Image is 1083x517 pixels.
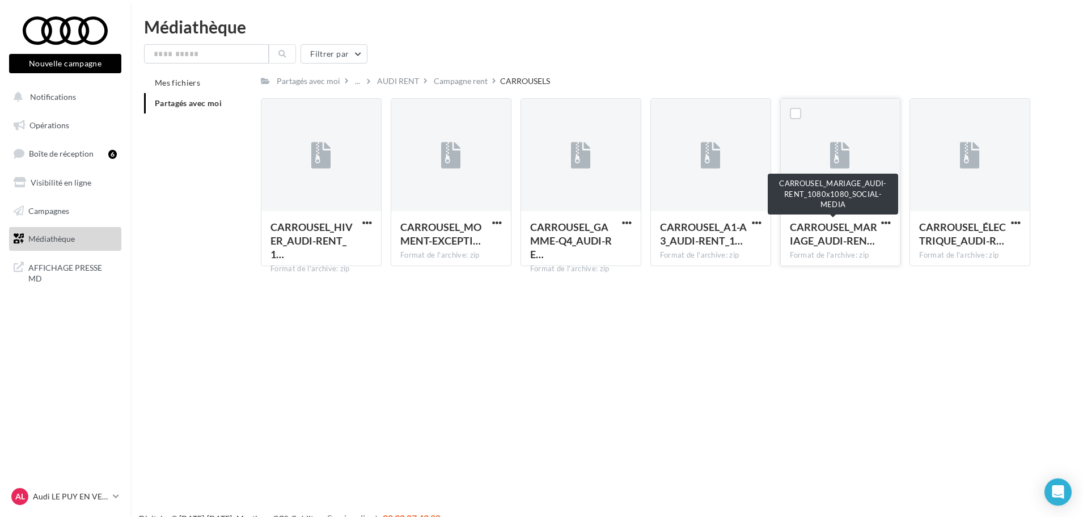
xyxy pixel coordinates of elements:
span: Notifications [30,92,76,102]
div: CARROUSEL_MARIAGE_AUDI-RENT_1080x1080_SOCIAL-MEDIA [768,174,898,215]
span: AL [15,491,25,502]
div: Format de l'archive: zip [660,250,762,260]
a: Médiathèque [7,227,124,251]
div: AUDI RENT [377,75,419,87]
a: AFFICHAGE PRESSE MD [7,255,124,289]
a: Opérations [7,114,124,137]
a: AL Audi LE PUY EN VELAY [9,486,121,507]
div: 6 [108,150,117,159]
div: Partagés avec moi [277,75,340,87]
span: AFFICHAGE PRESSE MD [28,260,117,284]
span: CARROUSEL_GAMME-Q4_AUDI-RENT_1080x1080_SOCIAL-MEDIA [530,221,612,260]
button: Notifications [7,85,119,109]
span: Médiathèque [28,234,75,243]
span: Visibilité en ligne [31,178,91,187]
span: CARROUSEL_MOMENT-EXCEPTION_AUDI-RENT_1080x1080_SOCIAL-MEDIA [400,221,481,247]
span: Partagés avec moi [155,98,222,108]
span: Mes fichiers [155,78,200,87]
div: Format de l'archive: zip [790,250,891,260]
div: Open Intercom Messenger [1044,478,1072,506]
a: Campagnes [7,199,124,223]
span: Opérations [29,120,69,130]
a: Visibilité en ligne [7,171,124,195]
span: CARROUSEL_ÉLECTRIQUE_AUDI-RENT_1080x1080_SOCIAL-MEDIA [919,221,1006,247]
div: Campagne rent [434,75,488,87]
span: Boîte de réception [29,149,94,158]
button: Filtrer par [301,44,367,64]
div: Médiathèque [144,18,1069,35]
span: CARROUSEL_HIVER_AUDI-RENT_1080x1080_SOCIAL-MEDIA [270,221,353,260]
span: Campagnes [28,205,69,215]
a: Boîte de réception6 [7,141,124,166]
span: CARROUSEL_A1-A3_AUDI-RENT_1080x1080_SOCIAL-MEDIA [660,221,747,247]
div: CARROUSELS [500,75,550,87]
div: Format de l'archive: zip [400,250,502,260]
span: CARROUSEL_MARIAGE_AUDI-RENT_1080x1080_SOCIAL-MEDIA [790,221,877,247]
div: Format de l'archive: zip [530,264,632,274]
p: Audi LE PUY EN VELAY [33,491,108,502]
button: Nouvelle campagne [9,54,121,73]
div: Format de l'archive: zip [919,250,1021,260]
div: ... [353,73,362,89]
div: Format de l'archive: zip [270,264,372,274]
